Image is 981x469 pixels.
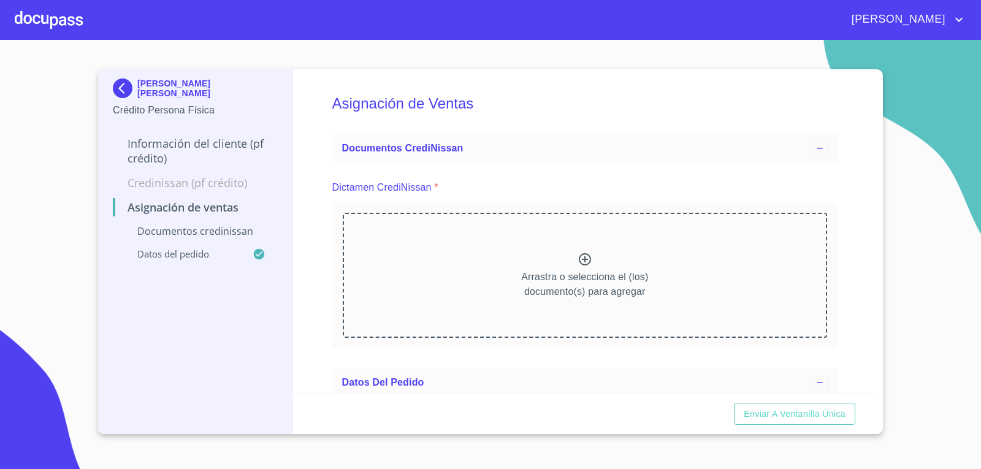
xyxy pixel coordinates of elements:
span: Enviar a Ventanilla única [744,406,845,422]
p: [PERSON_NAME] [PERSON_NAME] [137,78,278,98]
p: Datos del pedido [113,248,253,260]
span: [PERSON_NAME] [842,10,952,29]
button: Enviar a Ventanilla única [734,403,855,425]
span: Datos del pedido [342,377,424,387]
p: Dictamen CrediNissan [332,180,432,195]
button: account of current user [842,10,966,29]
div: Datos del pedido [332,368,838,397]
img: Docupass spot blue [113,78,137,98]
p: Arrastra o selecciona el (los) documento(s) para agregar [521,270,648,299]
p: Información del cliente (PF crédito) [113,136,278,166]
p: Credinissan (PF crédito) [113,175,278,190]
h5: Asignación de Ventas [332,78,838,129]
p: Asignación de Ventas [113,200,278,215]
div: Documentos CrediNissan [332,134,838,163]
div: [PERSON_NAME] [PERSON_NAME] [113,78,278,103]
p: Crédito Persona Física [113,103,278,118]
span: Documentos CrediNissan [342,143,464,153]
p: Documentos CrediNissan [113,224,278,238]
